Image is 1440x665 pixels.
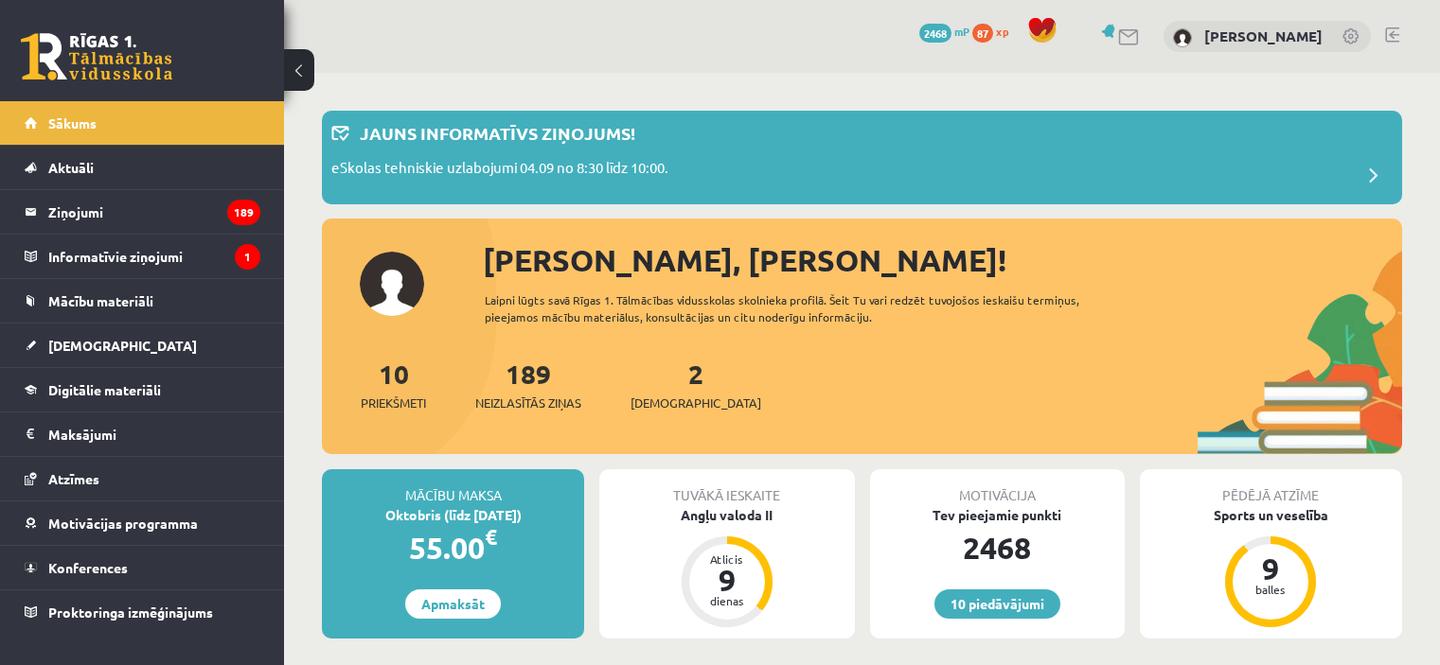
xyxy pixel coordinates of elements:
div: Tuvākā ieskaite [599,469,854,505]
a: [PERSON_NAME] [1204,26,1323,45]
span: Sākums [48,114,97,131]
span: € [485,523,497,551]
p: Jauns informatīvs ziņojums! [360,120,635,146]
a: Mācību materiāli [25,279,260,323]
a: Sākums [25,101,260,145]
i: 189 [227,200,260,225]
div: Pēdējā atzīme [1140,469,1402,505]
i: 1 [235,244,260,270]
a: Motivācijas programma [25,501,260,545]
a: Aktuāli [25,146,260,189]
a: 2468 mP [919,24,969,39]
span: Aktuāli [48,159,94,176]
a: 2[DEMOGRAPHIC_DATA] [631,357,761,412]
span: 2468 [919,24,951,43]
div: Motivācija [870,469,1125,505]
div: Atlicis [699,553,756,565]
span: Mācību materiāli [48,292,153,309]
span: Priekšmeti [361,394,426,412]
a: Proktoringa izmēģinājums [25,590,260,634]
div: 9 [699,565,756,595]
span: Digitālie materiāli [48,381,161,398]
legend: Ziņojumi [48,190,260,234]
span: mP [954,24,969,39]
a: Ziņojumi189 [25,190,260,234]
a: Atzīmes [25,457,260,500]
div: Oktobris (līdz [DATE]) [322,505,584,525]
div: Mācību maksa [322,469,584,505]
span: [DEMOGRAPHIC_DATA] [48,337,197,354]
span: Neizlasītās ziņas [475,394,581,412]
div: 9 [1242,553,1299,584]
a: Jauns informatīvs ziņojums! eSkolas tehniskie uzlabojumi 04.09 no 8:30 līdz 10:00. [331,120,1393,195]
img: Mārcis Elmārs Ašmanis [1173,28,1192,47]
a: 10Priekšmeti [361,357,426,412]
div: balles [1242,584,1299,595]
a: 87 xp [972,24,1018,39]
a: [DEMOGRAPHIC_DATA] [25,324,260,367]
div: Tev pieejamie punkti [870,505,1125,525]
span: [DEMOGRAPHIC_DATA] [631,394,761,412]
div: Angļu valoda II [599,505,854,525]
a: Informatīvie ziņojumi1 [25,235,260,278]
div: dienas [699,595,756,606]
div: 2468 [870,525,1125,570]
a: Digitālie materiāli [25,368,260,411]
span: Atzīmes [48,470,99,487]
a: Apmaksāt [405,589,501,619]
legend: Informatīvie ziņojumi [48,235,260,278]
div: Laipni lūgts savā Rīgas 1. Tālmācības vidusskolas skolnieka profilā. Šeit Tu vari redzēt tuvojošo... [485,291,1133,325]
span: Konferences [48,559,128,576]
a: Konferences [25,546,260,589]
a: Sports un veselība 9 balles [1140,505,1402,630]
span: xp [996,24,1008,39]
a: Angļu valoda II Atlicis 9 dienas [599,505,854,630]
legend: Maksājumi [48,412,260,456]
span: Proktoringa izmēģinājums [48,604,213,621]
p: eSkolas tehniskie uzlabojumi 04.09 no 8:30 līdz 10:00. [331,157,668,184]
a: 189Neizlasītās ziņas [475,357,581,412]
a: Maksājumi [25,412,260,456]
span: Motivācijas programma [48,515,198,532]
a: Rīgas 1. Tālmācības vidusskola [21,33,172,80]
a: 10 piedāvājumi [934,589,1060,619]
div: 55.00 [322,525,584,570]
div: Sports un veselība [1140,505,1402,525]
span: 87 [972,24,993,43]
div: [PERSON_NAME], [PERSON_NAME]! [483,237,1402,283]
